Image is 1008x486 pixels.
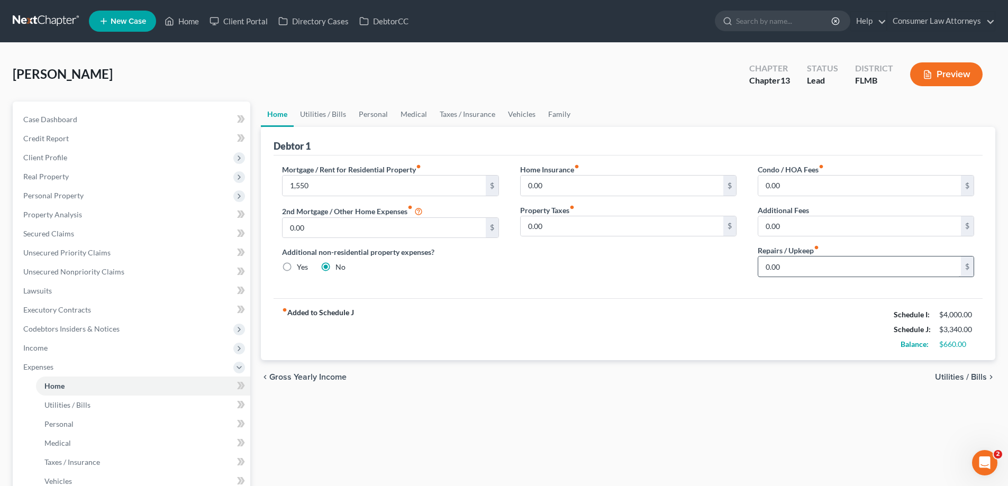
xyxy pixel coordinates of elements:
i: fiber_manual_record [416,164,421,169]
a: Utilities / Bills [36,396,250,415]
label: Repairs / Upkeep [758,245,819,256]
div: $ [723,176,736,196]
span: Executory Contracts [23,305,91,314]
a: Credit Report [15,129,250,148]
button: Preview [910,62,983,86]
label: Home Insurance [520,164,579,175]
div: $3,340.00 [939,324,974,335]
label: Yes [297,262,308,272]
span: Personal [44,419,74,428]
div: Lead [807,75,838,87]
span: [PERSON_NAME] [13,66,113,81]
span: 2 [994,450,1002,459]
input: -- [283,218,485,238]
span: Utilities / Bills [44,400,90,409]
a: Help [851,12,886,31]
i: chevron_left [261,373,269,381]
a: Utilities / Bills [294,102,352,127]
a: Unsecured Priority Claims [15,243,250,262]
input: -- [758,256,961,277]
span: Utilities / Bills [935,373,987,381]
span: Codebtors Insiders & Notices [23,324,120,333]
span: Property Analysis [23,210,82,219]
div: $ [961,176,974,196]
a: Consumer Law Attorneys [887,12,995,31]
div: $ [723,216,736,236]
i: fiber_manual_record [819,164,824,169]
a: DebtorCC [354,12,414,31]
div: Chapter [749,75,790,87]
strong: Schedule J: [894,325,931,334]
span: Unsecured Nonpriority Claims [23,267,124,276]
i: fiber_manual_record [282,307,287,313]
a: Personal [36,415,250,434]
label: Mortgage / Rent for Residential Property [282,164,421,175]
a: Secured Claims [15,224,250,243]
label: No [335,262,346,272]
span: Income [23,343,48,352]
div: Status [807,62,838,75]
i: fiber_manual_record [814,245,819,250]
span: Expenses [23,362,53,371]
label: Property Taxes [520,205,575,216]
a: Personal [352,102,394,127]
label: 2nd Mortgage / Other Home Expenses [282,205,423,217]
div: $660.00 [939,339,974,350]
button: chevron_left Gross Yearly Income [261,373,347,381]
a: Unsecured Nonpriority Claims [15,262,250,281]
a: Executory Contracts [15,300,250,319]
div: $ [961,216,974,236]
span: 13 [780,75,790,85]
a: Taxes / Insurance [36,453,250,472]
div: $ [486,218,498,238]
span: Unsecured Priority Claims [23,248,111,257]
label: Condo / HOA Fees [758,164,824,175]
a: Client Portal [204,12,273,31]
div: $ [961,256,974,277]
span: Lawsuits [23,286,52,295]
span: Case Dashboard [23,115,77,124]
div: District [855,62,893,75]
span: New Case [111,17,146,25]
strong: Added to Schedule J [282,307,354,352]
input: -- [521,216,723,236]
span: Vehicles [44,476,72,485]
iframe: Intercom live chat [972,450,997,475]
div: Chapter [749,62,790,75]
a: Medical [36,434,250,453]
a: Home [36,377,250,396]
span: Credit Report [23,134,69,143]
i: chevron_right [987,373,995,381]
label: Additional Fees [758,205,809,216]
i: fiber_manual_record [407,205,413,210]
span: Home [44,381,65,390]
a: Vehicles [502,102,542,127]
span: Client Profile [23,153,67,162]
input: -- [758,176,961,196]
span: Taxes / Insurance [44,457,100,466]
a: Home [159,12,204,31]
span: Personal Property [23,191,84,200]
a: Directory Cases [273,12,354,31]
div: $ [486,176,498,196]
strong: Schedule I: [894,310,930,319]
input: -- [521,176,723,196]
label: Additional non-residential property expenses? [282,246,498,258]
span: Real Property [23,172,69,181]
a: Case Dashboard [15,110,250,129]
span: Secured Claims [23,229,74,238]
input: -- [283,176,485,196]
div: Debtor 1 [274,140,311,152]
a: Medical [394,102,433,127]
input: Search by name... [736,11,833,31]
a: Family [542,102,577,127]
a: Taxes / Insurance [433,102,502,127]
div: $4,000.00 [939,309,974,320]
i: fiber_manual_record [569,205,575,210]
span: Gross Yearly Income [269,373,347,381]
span: Medical [44,438,71,447]
input: -- [758,216,961,236]
a: Home [261,102,294,127]
a: Property Analysis [15,205,250,224]
i: fiber_manual_record [574,164,579,169]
